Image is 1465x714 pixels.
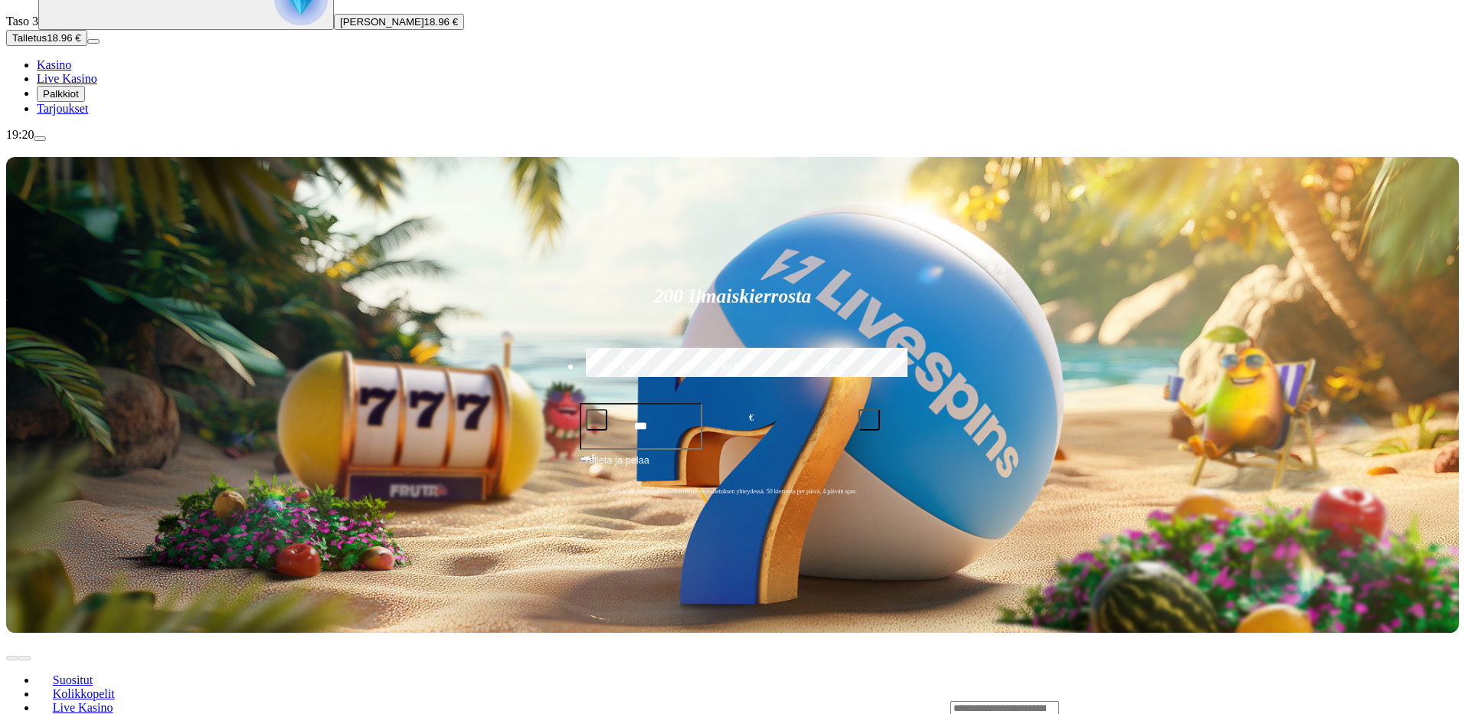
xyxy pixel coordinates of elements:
[582,346,677,390] label: €50
[37,58,71,71] a: Kasino
[749,411,754,425] span: €
[37,86,85,102] button: Palkkiot
[334,14,464,30] button: [PERSON_NAME]18.96 €
[424,16,458,28] span: 18.96 €
[34,136,46,141] button: menu
[37,102,88,115] a: Tarjoukset
[47,687,121,700] span: Kolikkopelit
[586,409,607,431] button: minus icon
[6,30,87,46] button: Talletusplus icon18.96 €
[6,128,34,141] span: 19:20
[18,656,31,660] button: next slide
[12,32,47,44] span: Talletus
[6,15,38,28] span: Taso 3
[340,16,424,28] span: [PERSON_NAME]
[43,88,79,100] span: Palkkiot
[87,39,100,44] button: menu
[858,409,880,431] button: plus icon
[47,673,99,686] span: Suositut
[580,452,886,481] button: Talleta ja pelaa
[6,656,18,660] button: prev slide
[37,72,97,85] a: Live Kasino
[47,32,80,44] span: 18.96 €
[685,346,780,390] label: €150
[37,669,109,692] a: Suositut
[37,683,130,706] a: Kolikkopelit
[788,346,883,390] label: €250
[47,701,119,714] span: Live Kasino
[584,453,649,480] span: Talleta ja pelaa
[592,451,597,460] span: €
[6,58,1459,116] nav: Main menu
